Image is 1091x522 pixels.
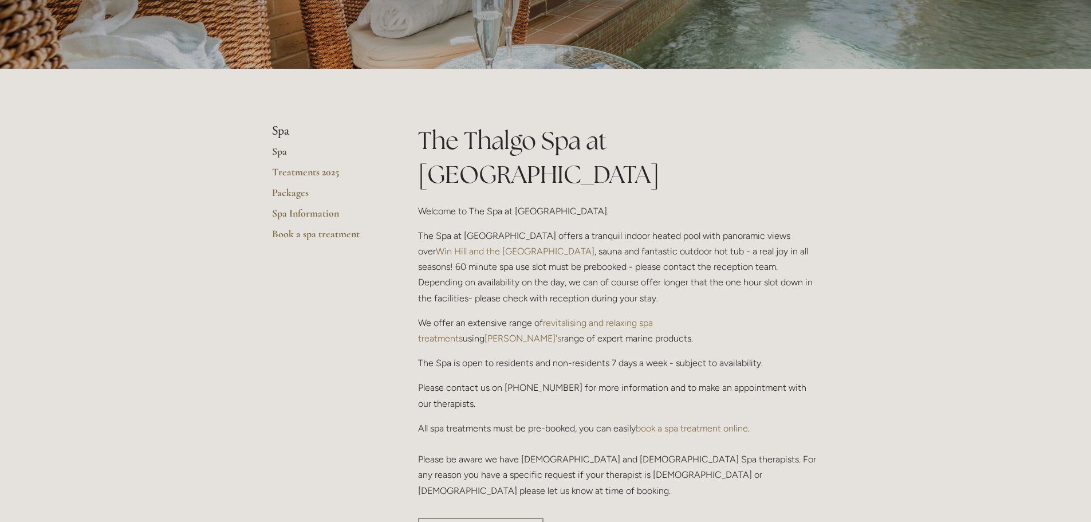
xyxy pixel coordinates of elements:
[418,421,820,499] p: All spa treatments must be pre-booked, you can easily . Please be aware we have [DEMOGRAPHIC_DATA...
[418,315,820,346] p: We offer an extensive range of using range of expert marine products.
[418,124,820,191] h1: The Thalgo Spa at [GEOGRAPHIC_DATA]
[272,227,381,248] a: Book a spa treatment
[436,246,594,257] a: Win Hill and the [GEOGRAPHIC_DATA]
[418,355,820,371] p: The Spa is open to residents and non-residents 7 days a week - subject to availability.
[272,145,381,166] a: Spa
[272,186,381,207] a: Packages
[485,333,561,344] a: [PERSON_NAME]'s
[272,124,381,139] li: Spa
[418,380,820,411] p: Please contact us on [PHONE_NUMBER] for more information and to make an appointment with our ther...
[272,166,381,186] a: Treatments 2025
[272,207,381,227] a: Spa Information
[418,228,820,306] p: The Spa at [GEOGRAPHIC_DATA] offers a tranquil indoor heated pool with panoramic views over , sau...
[418,203,820,219] p: Welcome to The Spa at [GEOGRAPHIC_DATA].
[636,423,748,434] a: book a spa treatment online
